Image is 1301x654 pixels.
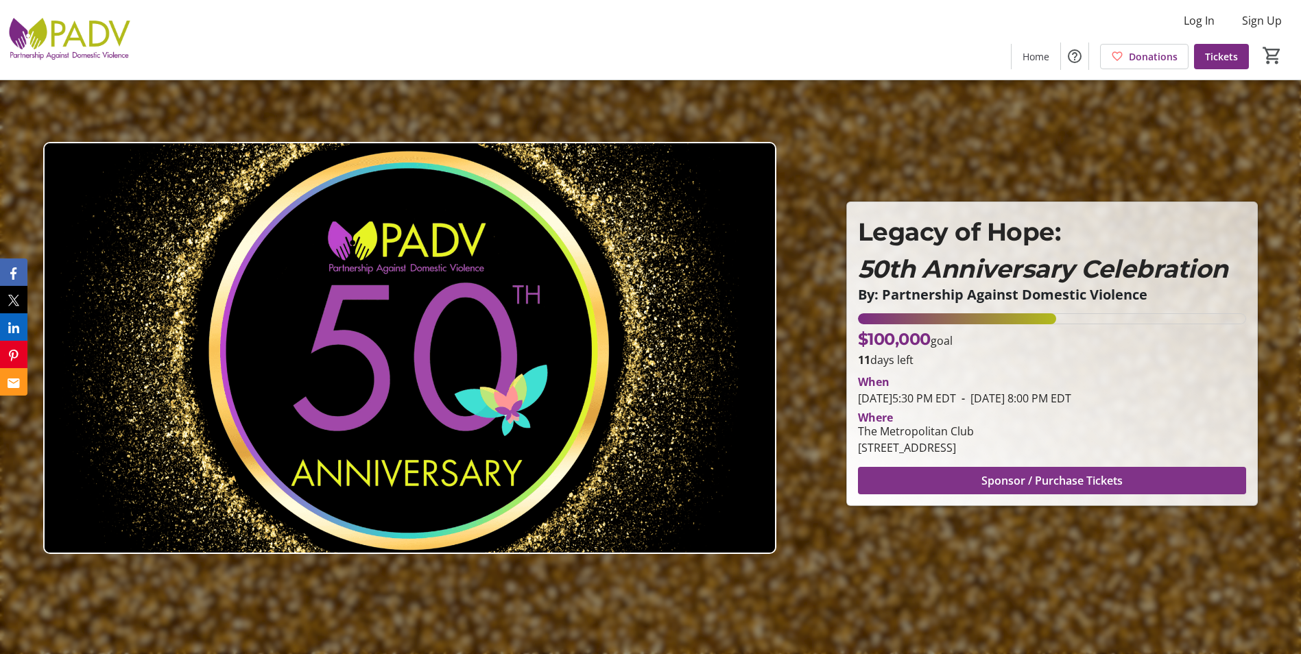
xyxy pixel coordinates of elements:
[1023,49,1049,64] span: Home
[1231,10,1293,32] button: Sign Up
[1100,44,1189,69] a: Donations
[858,352,1246,368] p: days left
[1260,43,1285,68] button: Cart
[858,313,1246,324] div: 51.01812999999999% of fundraising goal reached
[858,391,956,406] span: [DATE] 5:30 PM EDT
[43,142,776,554] img: Campaign CTA Media Photo
[858,467,1246,494] button: Sponsor / Purchase Tickets
[858,287,1246,302] p: By: Partnership Against Domestic Violence
[981,472,1123,489] span: Sponsor / Purchase Tickets
[1194,44,1249,69] a: Tickets
[858,329,931,349] span: $100,000
[858,254,1228,284] em: 50th Anniversary Celebration
[1129,49,1178,64] span: Donations
[858,374,890,390] div: When
[1205,49,1238,64] span: Tickets
[858,352,870,367] span: 11
[858,327,953,352] p: goal
[858,412,893,423] div: Where
[1061,43,1088,70] button: Help
[1242,12,1282,29] span: Sign Up
[956,391,970,406] span: -
[1012,44,1060,69] a: Home
[858,423,974,439] div: The Metropolitan Club
[1184,12,1215,29] span: Log In
[858,439,974,456] div: [STREET_ADDRESS]
[956,391,1071,406] span: [DATE] 8:00 PM EDT
[858,217,1061,247] span: Legacy of Hope:
[1173,10,1226,32] button: Log In
[8,5,130,74] img: Partnership Against Domestic Violence's Logo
